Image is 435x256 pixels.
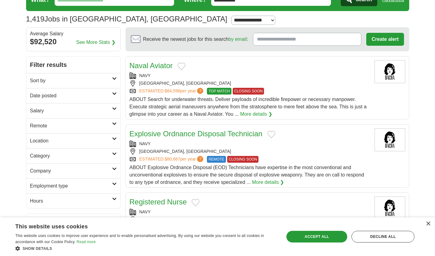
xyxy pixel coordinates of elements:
a: Remote [26,118,120,133]
a: by email [228,37,247,42]
a: More details ❯ [252,179,284,186]
button: Create alert [366,33,404,46]
a: Read more, opens a new window [77,240,96,244]
h2: Salary [30,107,112,114]
span: $84,598 [165,88,180,93]
a: Registered Nurse [130,198,187,206]
h1: Jobs in [GEOGRAPHIC_DATA], [GEOGRAPHIC_DATA] [26,15,227,23]
img: Dacha Navy Yard logo [375,128,405,151]
a: Employment type [26,178,120,193]
span: CLOSING SOON [233,88,264,95]
img: Dacha Navy Yard logo [375,60,405,83]
div: [GEOGRAPHIC_DATA], [GEOGRAPHIC_DATA] [130,148,370,155]
h2: Employment type [30,182,112,190]
span: ? [197,156,203,162]
h2: Location [30,137,112,145]
h2: Remote [30,122,112,130]
div: [GEOGRAPHIC_DATA], [GEOGRAPHIC_DATA] [130,80,370,87]
a: NAVY [139,209,151,214]
span: TOP MATCH [207,88,231,95]
div: Show details [15,245,276,251]
a: NAVY [139,141,151,146]
a: Salary [26,103,120,118]
img: Dacha Navy Yard logo [375,196,405,219]
span: This website uses cookies to improve user experience and to enable personalised advertising. By u... [15,234,264,244]
a: Location [26,133,120,148]
a: Sort by [26,73,120,88]
div: [GEOGRAPHIC_DATA], [GEOGRAPHIC_DATA] [130,216,370,223]
span: Receive the newest jobs for this search : [143,36,248,43]
a: Category [26,148,120,163]
a: Date posted [26,88,120,103]
span: ABOUT Search for underwater threats. Deliver payloads of incredible firepower or necessary manpow... [130,97,367,117]
div: This website uses cookies [15,221,261,230]
a: More details ❯ [240,111,272,118]
div: Accept all [286,231,348,242]
button: Add to favorite jobs [177,63,185,70]
span: ABOUT Explosive Ordnance Disposal (EOD) Technicians have expertise in the most conventional and u... [130,165,364,185]
div: Decline all [351,231,414,242]
a: Hours [26,193,120,208]
span: ? [197,88,203,94]
a: ESTIMATED:$84,598per year? [139,88,205,95]
h2: Category [30,152,112,160]
button: Add to favorite jobs [192,199,200,206]
a: Explosive Ordnance Disposal Technician [130,130,262,138]
h2: Hours [30,197,112,205]
h2: Company [30,167,112,175]
span: Show details [23,246,52,251]
div: $92,520 [30,36,117,47]
a: See More Stats ❯ [76,39,115,46]
div: Close [426,222,430,226]
a: NAVY [139,73,151,78]
span: 1,419 [26,14,45,25]
a: ESTIMATED:$80,667per year? [139,156,205,163]
a: Company [26,163,120,178]
a: Naval Aviator [130,61,173,70]
button: Add to favorite jobs [267,131,275,138]
h2: Filter results [26,56,120,73]
div: Average Salary [30,31,117,36]
h2: Sort by [30,77,112,84]
h2: Date posted [30,92,112,99]
span: REMOTE [207,156,226,163]
span: $80,667 [165,157,180,161]
span: CLOSING SOON [227,156,259,163]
